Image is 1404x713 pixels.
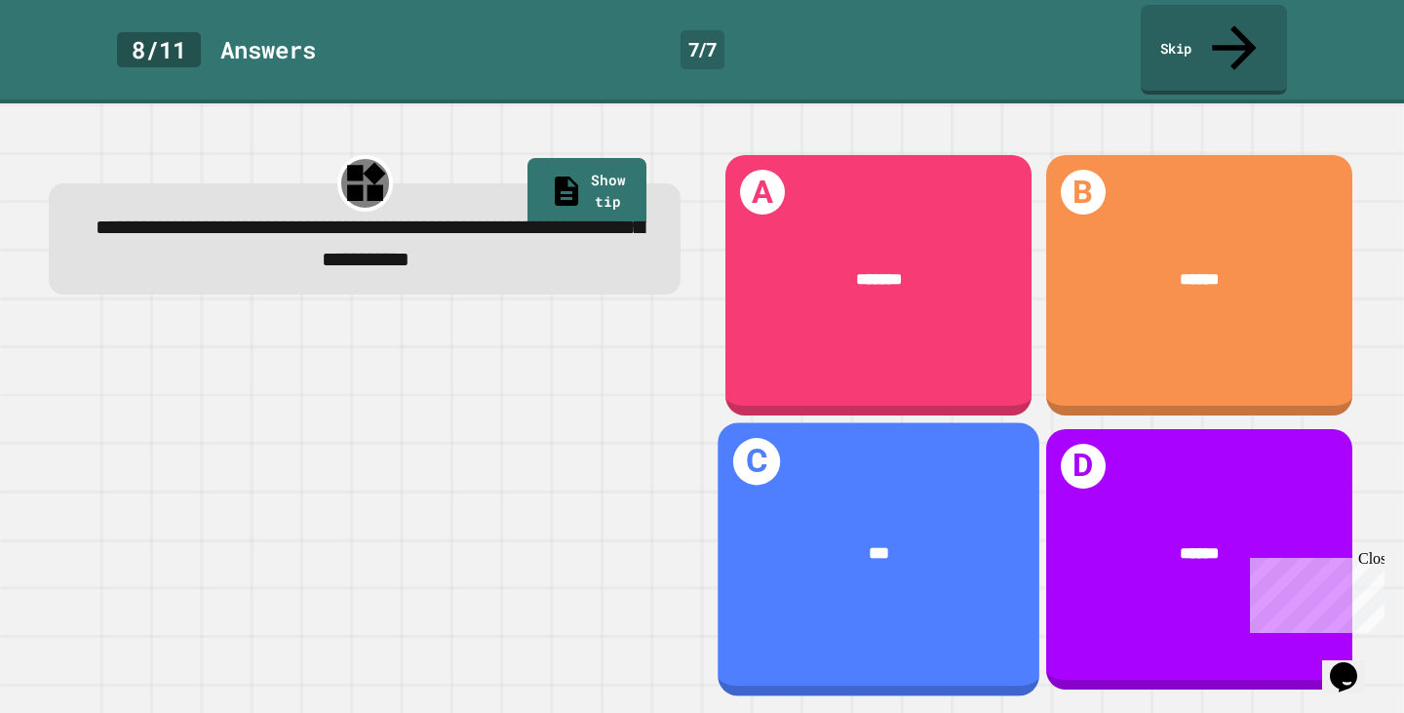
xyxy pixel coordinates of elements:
[8,8,135,124] div: Chat with us now!Close
[1061,170,1106,215] h1: B
[681,30,724,69] div: 7 / 7
[527,158,646,226] a: Show tip
[1061,444,1106,489] h1: D
[1322,635,1384,693] iframe: chat widget
[117,32,201,67] div: 8 / 11
[220,32,316,67] div: Answer s
[733,438,780,485] h1: C
[1141,5,1287,95] a: Skip
[1242,550,1384,633] iframe: chat widget
[740,170,785,215] h1: A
